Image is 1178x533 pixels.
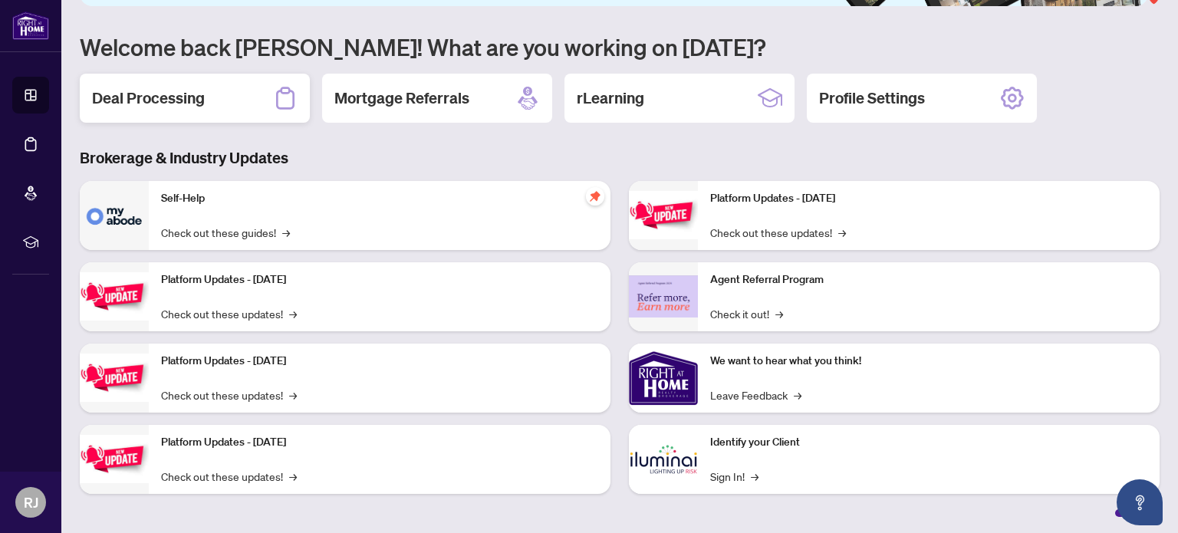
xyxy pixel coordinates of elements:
[289,387,297,403] span: →
[161,271,598,288] p: Platform Updates - [DATE]
[751,468,758,485] span: →
[629,425,698,494] img: Identify your Client
[80,354,149,402] img: Platform Updates - July 21, 2025
[161,353,598,370] p: Platform Updates - [DATE]
[629,344,698,413] img: We want to hear what you think!
[710,468,758,485] a: Sign In!→
[12,12,49,40] img: logo
[161,387,297,403] a: Check out these updates!→
[1117,479,1163,525] button: Open asap
[80,272,149,321] img: Platform Updates - September 16, 2025
[775,305,783,322] span: →
[794,387,801,403] span: →
[80,181,149,250] img: Self-Help
[838,224,846,241] span: →
[161,190,598,207] p: Self-Help
[586,187,604,206] span: pushpin
[710,353,1147,370] p: We want to hear what you think!
[289,305,297,322] span: →
[629,191,698,239] img: Platform Updates - June 23, 2025
[161,305,297,322] a: Check out these updates!→
[710,224,846,241] a: Check out these updates!→
[80,435,149,483] img: Platform Updates - July 8, 2025
[80,147,1160,169] h3: Brokerage & Industry Updates
[161,434,598,451] p: Platform Updates - [DATE]
[80,32,1160,61] h1: Welcome back [PERSON_NAME]! What are you working on [DATE]?
[710,271,1147,288] p: Agent Referral Program
[24,492,38,513] span: RJ
[710,434,1147,451] p: Identify your Client
[819,87,925,109] h2: Profile Settings
[289,468,297,485] span: →
[710,387,801,403] a: Leave Feedback→
[710,190,1147,207] p: Platform Updates - [DATE]
[161,224,290,241] a: Check out these guides!→
[577,87,644,109] h2: rLearning
[710,305,783,322] a: Check it out!→
[92,87,205,109] h2: Deal Processing
[334,87,469,109] h2: Mortgage Referrals
[629,275,698,317] img: Agent Referral Program
[282,224,290,241] span: →
[161,468,297,485] a: Check out these updates!→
